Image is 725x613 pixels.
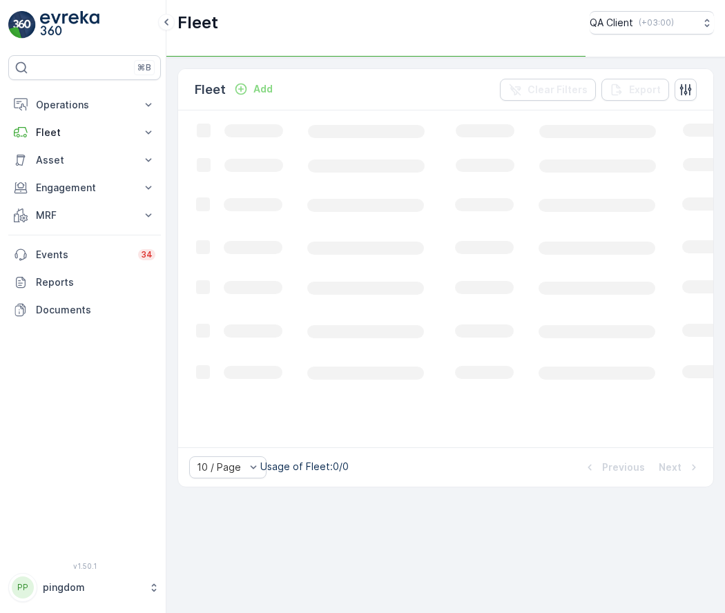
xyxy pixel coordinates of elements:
[36,275,155,289] p: Reports
[36,208,133,222] p: MRF
[141,249,153,260] p: 34
[8,269,161,296] a: Reports
[8,146,161,174] button: Asset
[629,83,661,97] p: Export
[36,303,155,317] p: Documents
[12,576,34,599] div: PP
[500,79,596,101] button: Clear Filters
[43,581,142,594] p: pingdom
[8,174,161,202] button: Engagement
[639,17,674,28] p: ( +03:00 )
[590,16,633,30] p: QA Client
[40,11,99,39] img: logo_light-DOdMpM7g.png
[36,181,133,195] p: Engagement
[528,83,588,97] p: Clear Filters
[229,81,278,97] button: Add
[657,459,702,476] button: Next
[36,126,133,139] p: Fleet
[137,62,151,73] p: ⌘B
[253,82,273,96] p: Add
[602,460,645,474] p: Previous
[8,296,161,324] a: Documents
[601,79,669,101] button: Export
[36,98,133,112] p: Operations
[8,11,36,39] img: logo
[590,11,714,35] button: QA Client(+03:00)
[260,460,349,474] p: Usage of Fleet : 0/0
[8,241,161,269] a: Events34
[8,573,161,602] button: PPpingdom
[659,460,681,474] p: Next
[581,459,646,476] button: Previous
[8,562,161,570] span: v 1.50.1
[195,80,226,99] p: Fleet
[177,12,218,34] p: Fleet
[36,248,130,262] p: Events
[8,91,161,119] button: Operations
[8,202,161,229] button: MRF
[36,153,133,167] p: Asset
[8,119,161,146] button: Fleet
